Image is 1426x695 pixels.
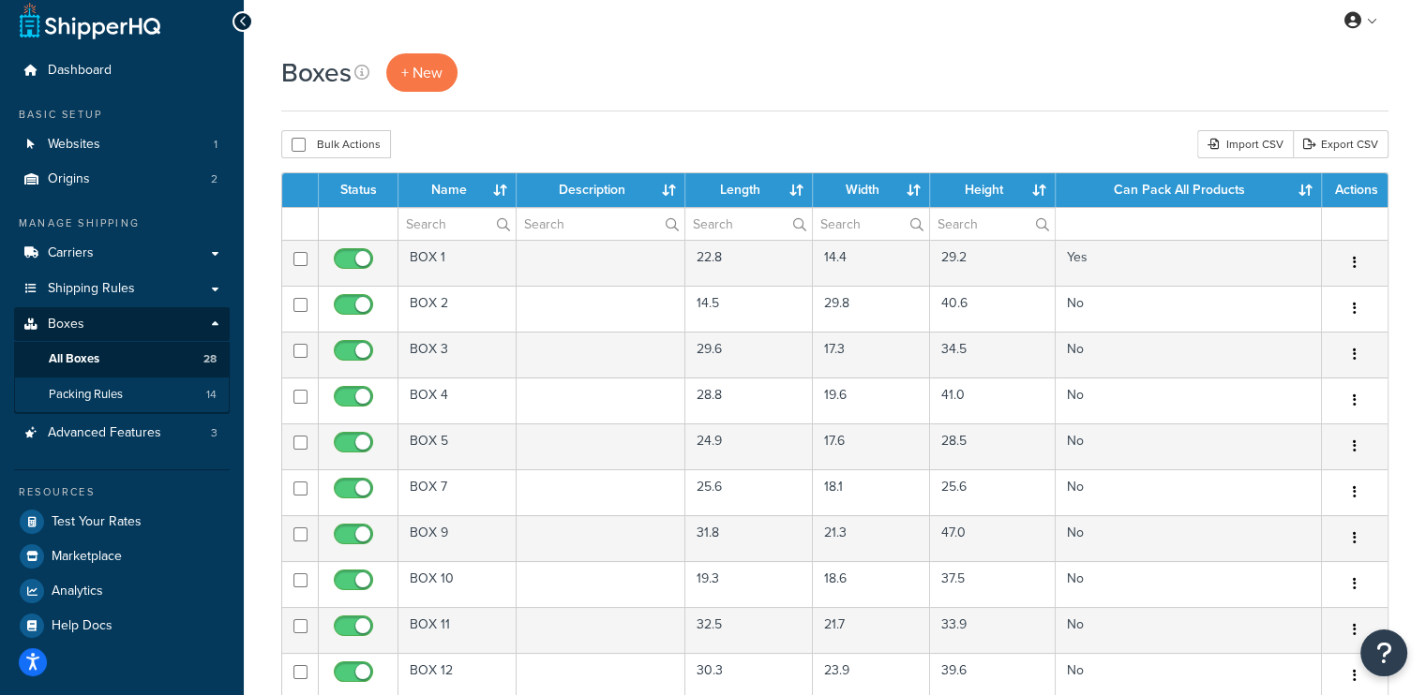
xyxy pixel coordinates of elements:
td: No [1056,561,1322,607]
td: No [1056,423,1322,469]
td: BOX 10 [398,561,517,607]
button: Bulk Actions [281,130,391,158]
td: 17.3 [813,332,930,377]
span: 14 [206,387,217,403]
th: Width : activate to sort column ascending [813,173,930,207]
td: 14.4 [813,240,930,286]
td: 29.6 [685,332,813,377]
td: 47.0 [930,515,1056,561]
th: Name : activate to sort column ascending [398,173,517,207]
div: Manage Shipping [14,215,230,231]
td: 19.6 [813,377,930,423]
td: 29.2 [930,240,1056,286]
td: 19.3 [685,561,813,607]
th: Description : activate to sort column ascending [517,173,685,207]
a: Export CSV [1293,130,1388,158]
input: Search [398,208,516,240]
a: Shipping Rules [14,272,230,306]
span: 28 [203,351,217,367]
a: Dashboard [14,53,230,88]
td: BOX 7 [398,469,517,515]
li: Marketplace [14,540,230,573]
input: Search [517,208,684,240]
td: 14.5 [685,286,813,332]
td: No [1056,286,1322,332]
li: Boxes [14,307,230,414]
td: BOX 5 [398,423,517,469]
a: Advanced Features 3 [14,416,230,451]
span: Websites [48,137,100,153]
span: Test Your Rates [52,514,142,530]
th: Height : activate to sort column ascending [930,173,1056,207]
a: Test Your Rates [14,505,230,539]
span: Shipping Rules [48,281,135,297]
span: 2 [211,171,218,187]
a: Help Docs [14,609,230,643]
th: Length : activate to sort column ascending [685,173,813,207]
td: BOX 9 [398,515,517,561]
div: Resources [14,484,230,500]
td: Yes [1056,240,1322,286]
td: 37.5 [930,561,1056,607]
td: No [1056,332,1322,377]
td: 18.6 [813,561,930,607]
div: Basic Setup [14,107,230,123]
span: 3 [211,425,218,441]
td: 22.8 [685,240,813,286]
td: BOX 3 [398,332,517,377]
td: 41.0 [930,377,1056,423]
td: 24.9 [685,423,813,469]
span: Carriers [48,245,94,261]
li: Advanced Features [14,416,230,451]
li: Websites [14,127,230,162]
td: 29.8 [813,286,930,332]
td: 28.5 [930,423,1056,469]
td: No [1056,607,1322,653]
td: 21.3 [813,515,930,561]
span: Advanced Features [48,425,161,441]
span: 1 [214,137,218,153]
td: 17.6 [813,423,930,469]
td: BOX 1 [398,240,517,286]
td: No [1056,469,1322,515]
td: BOX 11 [398,607,517,653]
th: Can Pack All Products : activate to sort column ascending [1056,173,1322,207]
h1: Boxes [281,54,352,91]
a: Boxes [14,307,230,342]
input: Search [685,208,812,240]
a: All Boxes 28 [14,342,230,377]
input: Search [930,208,1055,240]
td: 25.6 [685,469,813,515]
td: 33.9 [930,607,1056,653]
a: ShipperHQ Home [20,2,160,39]
td: No [1056,377,1322,423]
td: 32.5 [685,607,813,653]
button: Open Resource Center [1360,629,1407,676]
td: 40.6 [930,286,1056,332]
a: Origins 2 [14,162,230,197]
td: BOX 2 [398,286,517,332]
td: 34.5 [930,332,1056,377]
th: Actions [1322,173,1388,207]
a: Analytics [14,574,230,608]
td: 28.8 [685,377,813,423]
a: + New [386,53,458,92]
span: Dashboard [48,63,112,79]
li: Origins [14,162,230,197]
td: 31.8 [685,515,813,561]
div: Import CSV [1197,130,1293,158]
a: Websites 1 [14,127,230,162]
input: Search [813,208,929,240]
td: BOX 4 [398,377,517,423]
td: No [1056,515,1322,561]
th: Status [319,173,398,207]
li: Packing Rules [14,377,230,412]
td: 25.6 [930,469,1056,515]
a: Carriers [14,236,230,271]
